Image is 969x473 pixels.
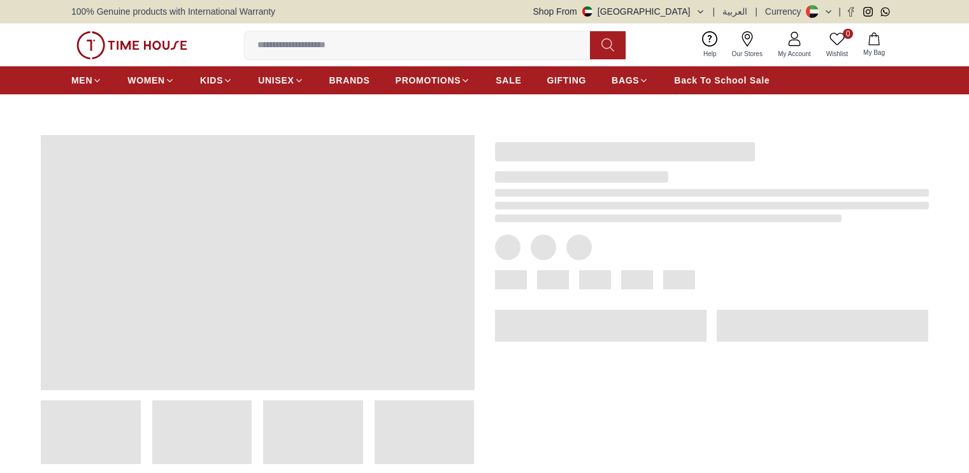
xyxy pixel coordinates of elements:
span: Our Stores [727,49,768,59]
a: PROMOTIONS [396,69,471,92]
a: 0Wishlist [819,29,856,61]
span: 0 [843,29,853,39]
span: | [713,5,715,18]
a: Instagram [863,7,873,17]
span: | [755,5,757,18]
a: Whatsapp [880,7,890,17]
span: MEN [71,74,92,87]
a: BAGS [612,69,649,92]
span: WOMEN [127,74,165,87]
a: Facebook [846,7,856,17]
span: SALE [496,74,521,87]
span: KIDS [200,74,223,87]
span: | [838,5,841,18]
a: Back To School Sale [674,69,770,92]
a: UNISEX [258,69,303,92]
a: Help [696,29,724,61]
button: العربية [722,5,747,18]
span: BAGS [612,74,639,87]
span: Help [698,49,722,59]
img: United Arab Emirates [582,6,592,17]
a: BRANDS [329,69,370,92]
button: Shop From[GEOGRAPHIC_DATA] [533,5,705,18]
span: GIFTING [547,74,586,87]
span: Back To School Sale [674,74,770,87]
a: GIFTING [547,69,586,92]
a: MEN [71,69,102,92]
a: SALE [496,69,521,92]
button: My Bag [856,30,893,60]
span: My Account [773,49,816,59]
span: 100% Genuine products with International Warranty [71,5,275,18]
a: Our Stores [724,29,770,61]
img: ... [76,31,187,59]
a: WOMEN [127,69,175,92]
span: PROMOTIONS [396,74,461,87]
span: UNISEX [258,74,294,87]
span: BRANDS [329,74,370,87]
a: KIDS [200,69,233,92]
div: Currency [765,5,807,18]
span: Wishlist [821,49,853,59]
span: My Bag [858,48,890,57]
